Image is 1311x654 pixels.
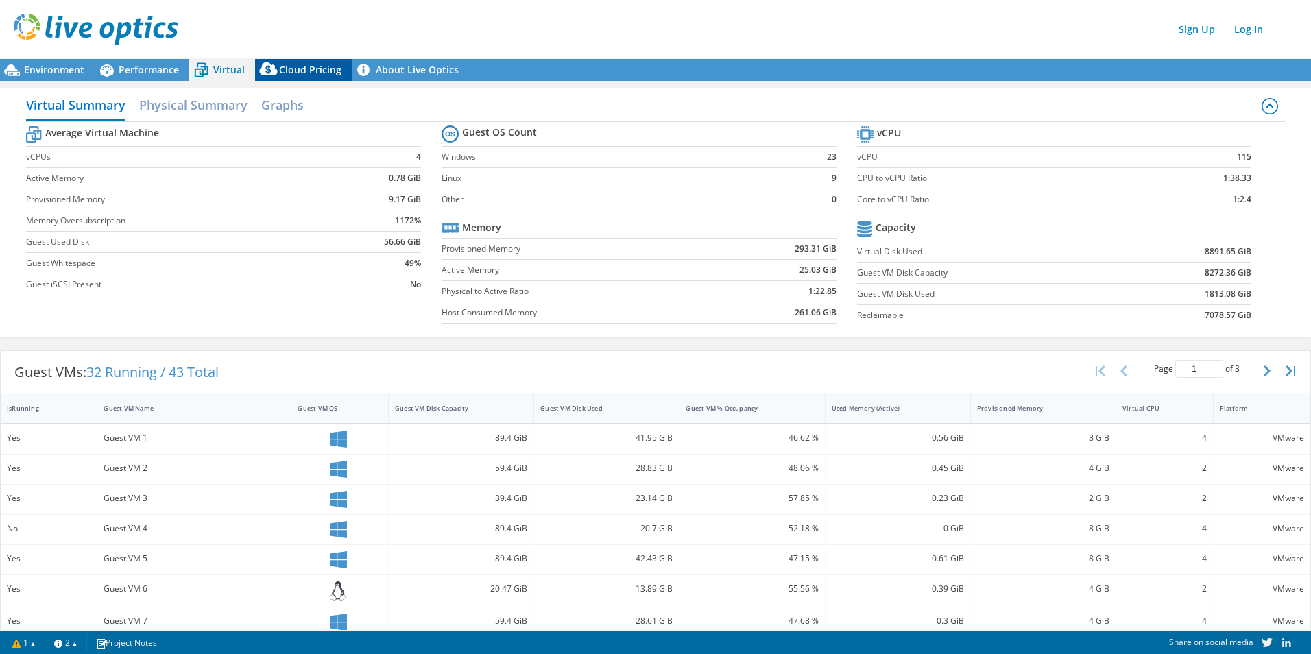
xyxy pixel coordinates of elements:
[877,126,901,140] b: vCPU
[857,171,1148,185] label: CPU to vCPU Ratio
[1122,551,1206,566] div: 4
[977,404,1093,413] div: Provisioned Memory
[808,284,837,298] b: 1:22.85
[389,171,421,185] b: 0.78 GiB
[1205,287,1251,301] b: 1813.08 GiB
[1205,266,1251,280] b: 8272.36 GiB
[104,491,285,506] div: Guest VM 3
[977,491,1109,506] div: 2 GiB
[405,256,421,270] b: 49%
[832,171,837,185] b: 9
[1172,19,1222,39] a: Sign Up
[1233,193,1251,206] b: 1:2.4
[686,581,818,596] div: 55.56 %
[26,278,335,291] label: Guest iSCSI Present
[45,126,159,140] b: Average Virtual Machine
[26,91,125,121] h2: Virtual Summary
[686,461,818,476] div: 48.06 %
[857,150,1148,164] label: vCPU
[1122,431,1206,446] div: 4
[104,404,268,413] div: Guest VM Name
[540,431,673,446] div: 41.95 GiB
[1220,581,1304,596] div: VMware
[395,214,421,228] b: 1172%
[1237,150,1251,164] b: 115
[795,242,837,256] b: 293.31 GiB
[1220,431,1304,446] div: VMware
[977,431,1109,446] div: 8 GiB
[7,614,91,629] div: Yes
[799,263,837,277] b: 25.03 GiB
[832,614,964,629] div: 0.3 GiB
[977,551,1109,566] div: 8 GiB
[1169,636,1253,648] span: Share on social media
[832,431,964,446] div: 0.56 GiB
[857,193,1148,206] label: Core to vCPU Ratio
[7,431,91,446] div: Yes
[1205,308,1251,322] b: 7078.57 GiB
[26,256,335,270] label: Guest Whitespace
[395,431,527,446] div: 89.4 GiB
[1220,461,1304,476] div: VMware
[7,521,91,536] div: No
[14,14,178,45] img: live_optics_svg.svg
[977,461,1109,476] div: 4 GiB
[395,491,527,506] div: 39.4 GiB
[26,171,335,185] label: Active Memory
[795,306,837,319] b: 261.06 GiB
[86,363,219,381] span: 32 Running / 43 Total
[857,266,1124,280] label: Guest VM Disk Capacity
[104,461,285,476] div: Guest VM 2
[686,491,818,506] div: 57.85 %
[462,221,501,234] b: Memory
[1122,491,1206,506] div: 2
[857,245,1124,258] label: Virtual Disk Used
[389,193,421,206] b: 9.17 GiB
[279,63,341,76] span: Cloud Pricing
[442,306,721,319] label: Host Consumed Memory
[384,235,421,249] b: 56.66 GiB
[7,581,91,596] div: Yes
[686,521,818,536] div: 52.18 %
[1220,521,1304,536] div: VMware
[104,551,285,566] div: Guest VM 5
[298,404,365,413] div: Guest VM OS
[410,278,421,291] b: No
[977,581,1109,596] div: 4 GiB
[876,221,916,234] b: Capacity
[832,461,964,476] div: 0.45 GiB
[686,404,802,413] div: Guest VM % Occupancy
[1220,614,1304,629] div: VMware
[1122,521,1206,536] div: 4
[395,551,527,566] div: 89.4 GiB
[832,521,964,536] div: 0 GiB
[1220,551,1304,566] div: VMware
[7,491,91,506] div: Yes
[7,404,74,413] div: IsRunning
[1220,491,1304,506] div: VMware
[1223,171,1251,185] b: 1:38.33
[1175,360,1223,378] input: jump to page
[442,193,800,206] label: Other
[395,521,527,536] div: 89.4 GiB
[104,614,285,629] div: Guest VM 7
[832,491,964,506] div: 0.23 GiB
[540,551,673,566] div: 42.43 GiB
[26,235,335,249] label: Guest Used Disk
[1122,404,1190,413] div: Virtual CPU
[857,287,1124,301] label: Guest VM Disk Used
[395,581,527,596] div: 20.47 GiB
[119,63,179,76] span: Performance
[832,551,964,566] div: 0.61 GiB
[261,91,304,119] h2: Graphs
[1122,581,1206,596] div: 2
[442,150,800,164] label: Windows
[213,63,245,76] span: Virtual
[104,521,285,536] div: Guest VM 4
[1205,245,1251,258] b: 8891.65 GiB
[686,431,818,446] div: 46.62 %
[7,551,91,566] div: Yes
[442,171,800,185] label: Linux
[7,461,91,476] div: Yes
[395,404,511,413] div: Guest VM Disk Capacity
